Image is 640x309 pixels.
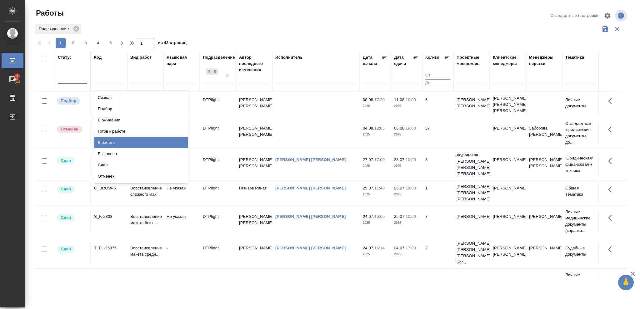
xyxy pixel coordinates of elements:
[61,98,76,104] p: Подбор
[61,126,78,132] p: Отменен
[205,68,219,76] div: DTPlight
[490,92,526,117] td: [PERSON_NAME], [PERSON_NAME] [PERSON_NAME]
[58,54,72,61] div: Статус
[374,246,385,250] p: 16:14
[604,273,619,288] button: Здесь прячутся важные кнопки
[406,214,416,219] p: 10:00
[422,242,453,264] td: 2
[529,245,559,251] p: [PERSON_NAME]
[374,157,385,162] p: 17:00
[565,155,595,174] p: Юридическая/финансовая + техника
[363,163,388,169] p: 2025
[406,246,416,250] p: 17:00
[425,79,450,87] input: До
[2,71,23,87] a: 2
[394,220,419,226] p: 2025
[565,54,584,61] div: Тематика
[529,125,559,138] p: Заборова [PERSON_NAME]
[94,103,188,115] div: Подбор
[68,40,78,46] span: 2
[61,246,71,252] p: Сдан
[236,122,272,144] td: [PERSON_NAME] [PERSON_NAME]
[363,54,382,67] div: Дата начала
[130,185,160,198] p: Восстановление сложного мак...
[236,94,272,115] td: [PERSON_NAME] [PERSON_NAME]
[35,24,81,34] div: Подразделение
[490,242,526,264] td: [PERSON_NAME] [PERSON_NAME]
[618,275,634,290] button: 🙏
[457,184,487,202] p: [PERSON_NAME], [PERSON_NAME] [PERSON_NAME]
[406,126,416,130] p: 16:00
[529,213,559,220] p: [PERSON_NAME]
[200,154,236,175] td: DTPlight
[529,157,559,169] p: [PERSON_NAME] [PERSON_NAME]
[94,171,188,182] div: Отменен
[490,210,526,232] td: [PERSON_NAME]
[163,242,200,264] td: -
[363,103,388,109] p: 2025
[394,131,419,138] p: 2025
[275,54,303,61] div: Исполнитель
[56,185,87,194] div: Менеджер проверил работу исполнителя, передает ее на следующий этап
[453,210,490,232] td: [PERSON_NAME]
[422,182,453,204] td: 1
[453,273,490,295] td: [PERSON_NAME]
[565,245,595,257] p: Судебные документы
[394,126,406,130] p: 06.08,
[61,158,71,164] p: Сдан
[604,210,619,225] button: Здесь прячутся важные кнопки
[490,273,526,295] td: [PERSON_NAME]
[394,103,419,109] p: 2025
[106,38,116,48] button: 5
[604,242,619,257] button: Здесь прячутся важные кнопки
[56,213,87,222] div: Менеджер проверил работу исполнителя, передает ее на следующий этап
[490,154,526,175] td: [PERSON_NAME]
[422,273,453,295] td: 7
[604,122,619,137] button: Здесь прячутся важные кнопки
[236,242,272,264] td: [PERSON_NAME]
[565,272,595,297] p: Личные медицинские документы (справки...
[363,220,388,226] p: 2025
[275,157,346,162] a: [PERSON_NAME] [PERSON_NAME]
[200,94,236,115] td: DTPlight
[394,97,406,102] p: 11.08,
[565,97,595,109] p: Личные документы
[130,245,160,257] p: Восстановление макета средн...
[422,154,453,175] td: 8
[275,214,346,219] a: [PERSON_NAME] [PERSON_NAME]
[615,10,628,22] span: Посмотреть информацию
[374,186,385,190] p: 11:40
[39,26,71,32] p: Подразделение
[68,38,78,48] button: 2
[200,122,236,144] td: DTPlight
[363,126,374,130] p: 04.08,
[158,39,187,48] span: из 42 страниц
[93,40,103,46] span: 4
[94,115,188,126] div: В ожидании
[81,40,91,46] span: 3
[363,251,388,257] p: 2025
[203,54,235,61] div: Подразделение
[363,131,388,138] p: 2025
[56,97,87,105] div: Можно подбирать исполнителей
[374,126,385,130] p: 12:05
[363,246,374,250] p: 24.07,
[275,246,346,250] a: [PERSON_NAME] [PERSON_NAME]
[200,273,236,295] td: DTPlight
[239,54,269,73] div: Автор последнего изменения
[56,125,87,134] div: Этап отменен, работу выполнять не нужно
[453,94,490,115] td: [PERSON_NAME] [PERSON_NAME]
[599,23,611,35] button: Сохранить фильтры
[422,94,453,115] td: 6
[130,213,160,226] p: Восстановление макета без с...
[12,73,22,79] span: 2
[565,120,595,145] p: Стандартные юридические документы, до...
[422,122,453,144] td: 87
[81,38,91,48] button: 3
[200,210,236,232] td: DTPlight
[206,68,212,75] div: DTPlight
[163,182,200,204] td: Не указан
[236,273,272,295] td: [PERSON_NAME] [PERSON_NAME]
[94,213,124,220] div: S_K-2833
[93,38,103,48] button: 4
